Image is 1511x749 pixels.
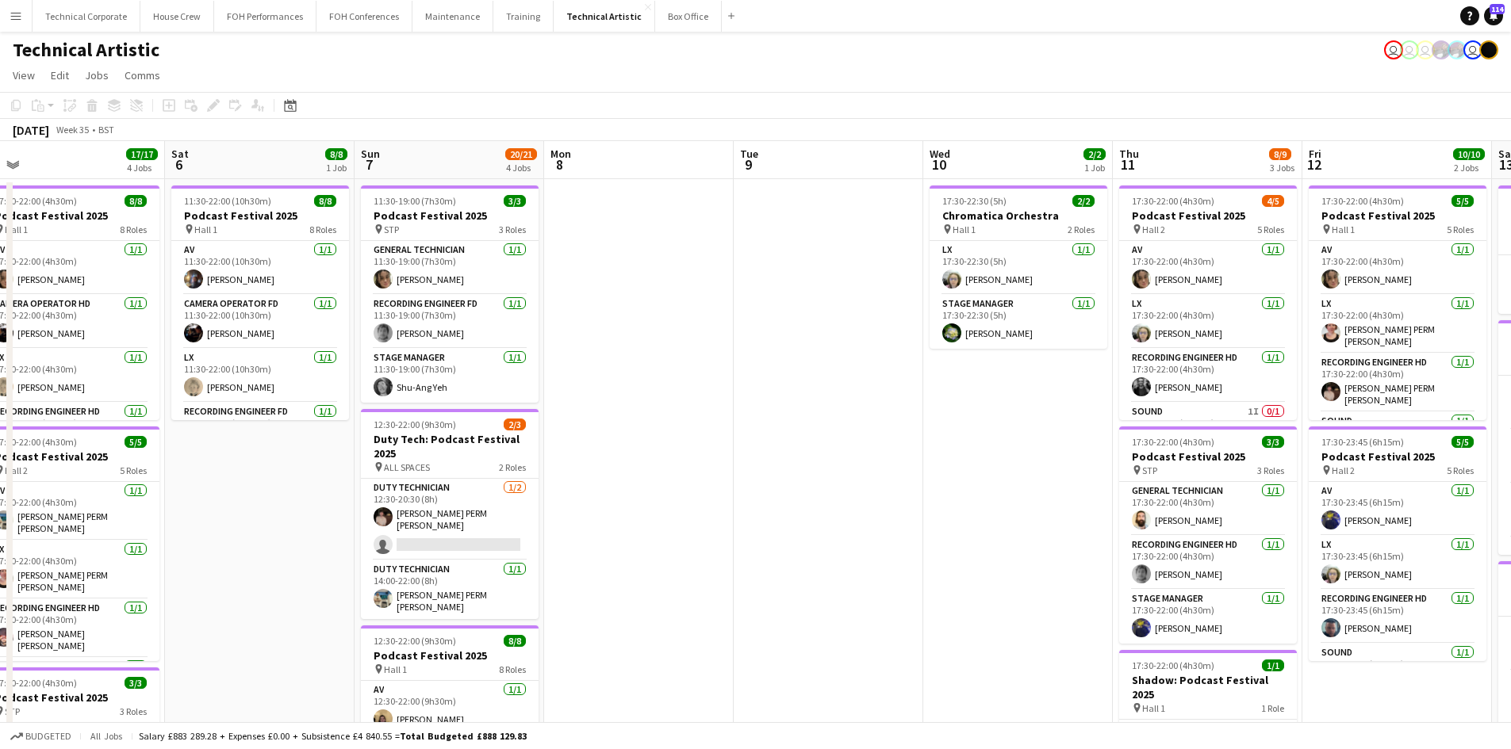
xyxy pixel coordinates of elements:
span: 8/9 [1269,148,1291,160]
button: FOH Conferences [316,1,412,32]
span: 12 [1306,155,1321,174]
span: Hall 1 [5,224,28,235]
span: 1 Role [1261,702,1284,714]
h3: Podcast Festival 2025 [171,208,349,223]
div: 17:30-22:00 (4h30m)5/5Podcast Festival 2025 Hall 15 RolesAV1/117:30-22:00 (4h30m)[PERSON_NAME]LX1... [1309,185,1486,420]
span: 2 Roles [1068,224,1095,235]
span: Week 35 [52,124,92,136]
span: Hall 1 [384,663,407,675]
app-card-role: LX1/117:30-22:30 (5h)[PERSON_NAME] [930,241,1107,295]
app-card-role: Recording Engineer HD1/117:30-22:00 (4h30m)[PERSON_NAME] PERM [PERSON_NAME] [1309,353,1486,412]
app-card-role: Stage Manager1/111:30-19:00 (7h30m)Shu-Ang Yeh [361,349,539,403]
span: 8 Roles [499,663,526,675]
app-card-role: LX1/117:30-22:00 (4h30m)[PERSON_NAME] PERM [PERSON_NAME] [1309,295,1486,353]
app-card-role: Stage Manager1/117:30-22:30 (5h)[PERSON_NAME] [930,295,1107,349]
app-card-role: General Technician1/117:30-22:00 (4h30m)[PERSON_NAME] [1119,482,1297,536]
span: 17/17 [126,148,158,160]
button: Technical Corporate [33,1,140,32]
app-card-role: Recording Engineer FD1/111:30-22:00 (10h30m) [171,403,349,457]
span: 5/5 [1452,195,1474,207]
span: Wed [930,147,950,161]
span: 2/3 [504,418,526,430]
span: Sun [361,147,380,161]
span: 5/5 [1452,436,1474,448]
span: STP [5,705,20,717]
h3: Chromatica Orchestra [930,208,1107,223]
div: 3 Jobs [1270,162,1294,174]
app-card-role: Sound1/117:30-23:45 (6h15m) [1309,644,1486,697]
span: 3/3 [1262,436,1284,448]
span: Comms [125,68,160,82]
span: STP [384,224,399,235]
span: 10/10 [1453,148,1485,160]
div: BST [98,124,114,136]
span: 2/2 [1072,195,1095,207]
span: 7 [359,155,380,174]
span: All jobs [87,730,125,742]
h3: Podcast Festival 2025 [1309,208,1486,223]
app-job-card: 12:30-22:00 (9h30m)2/3Duty Tech: Podcast Festival 2025 ALL SPACES2 RolesDuty Technician1/212:30-2... [361,409,539,619]
app-card-role: LX1/117:30-22:00 (4h30m)[PERSON_NAME] [1119,295,1297,349]
span: Hall 2 [5,464,28,476]
span: Hall 1 [1332,224,1355,235]
span: Tue [740,147,758,161]
h3: Podcast Festival 2025 [1309,449,1486,464]
span: 11:30-22:00 (10h30m) [184,195,271,207]
a: Edit [44,65,75,86]
button: Budgeted [8,728,74,745]
app-job-card: 17:30-22:00 (4h30m)3/3Podcast Festival 2025 STP3 RolesGeneral Technician1/117:30-22:00 (4h30m)[PE... [1119,426,1297,644]
span: 17:30-22:00 (4h30m) [1321,195,1404,207]
span: 20/21 [505,148,537,160]
a: Jobs [79,65,115,86]
span: 17:30-22:00 (4h30m) [1132,195,1214,207]
span: 2/2 [1083,148,1106,160]
span: Jobs [85,68,109,82]
span: 3 Roles [499,224,526,235]
span: 8/8 [314,195,336,207]
span: 6 [169,155,189,174]
span: 5 Roles [1447,224,1474,235]
button: FOH Performances [214,1,316,32]
app-job-card: 11:30-22:00 (10h30m)8/8Podcast Festival 2025 Hall 18 RolesAV1/111:30-22:00 (10h30m)[PERSON_NAME]C... [171,185,349,420]
app-card-role: Stage Manager1/117:30-22:00 (4h30m)[PERSON_NAME] [1119,590,1297,644]
h3: Podcast Festival 2025 [1119,208,1297,223]
app-card-role: Sound1I0/117:30-22:00 (4h30m) [1119,403,1297,457]
app-job-card: 17:30-22:00 (4h30m)4/5Podcast Festival 2025 Hall 25 RolesAV1/117:30-22:00 (4h30m)[PERSON_NAME]LX1... [1119,185,1297,420]
span: 3 Roles [120,705,147,717]
div: 17:30-22:30 (5h)2/2Chromatica Orchestra Hall 12 RolesLX1/117:30-22:30 (5h)[PERSON_NAME]Stage Mana... [930,185,1107,349]
span: Sat [171,147,189,161]
span: Fri [1309,147,1321,161]
app-card-role: Sound1/1 [1309,412,1486,466]
span: 8 [548,155,571,174]
app-card-role: Camera Operator FD1/111:30-22:00 (10h30m)[PERSON_NAME] [171,295,349,349]
span: Hall 2 [1332,464,1355,476]
span: 8/8 [325,148,347,160]
app-card-role: AV1/111:30-22:00 (10h30m)[PERSON_NAME] [171,241,349,295]
app-card-role: Recording Engineer HD1/117:30-22:00 (4h30m)[PERSON_NAME] [1119,349,1297,403]
app-job-card: 11:30-19:00 (7h30m)3/3Podcast Festival 2025 STP3 RolesGeneral Technician1/111:30-19:00 (7h30m)[PE... [361,185,539,403]
h3: Shadow: Podcast Festival 2025 [1119,673,1297,701]
span: 17:30-22:00 (4h30m) [1132,659,1214,671]
app-user-avatar: Nathan PERM Birdsall [1463,40,1482,59]
app-user-avatar: Liveforce Admin [1416,40,1435,59]
span: 17:30-23:45 (6h15m) [1321,436,1404,448]
span: 5 Roles [1447,464,1474,476]
div: [DATE] [13,122,49,138]
button: House Crew [140,1,214,32]
h3: Podcast Festival 2025 [1119,449,1297,464]
span: Mon [550,147,571,161]
app-card-role: LX1/117:30-23:45 (6h15m)[PERSON_NAME] [1309,536,1486,590]
span: 5/5 [125,436,147,448]
span: Total Budgeted £888 129.83 [400,730,527,742]
span: Hall 1 [953,224,976,235]
span: 12:30-22:00 (9h30m) [374,635,456,647]
span: ALL SPACES [384,461,430,473]
button: Box Office [655,1,722,32]
span: Hall 2 [1142,224,1165,235]
span: 10 [927,155,950,174]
